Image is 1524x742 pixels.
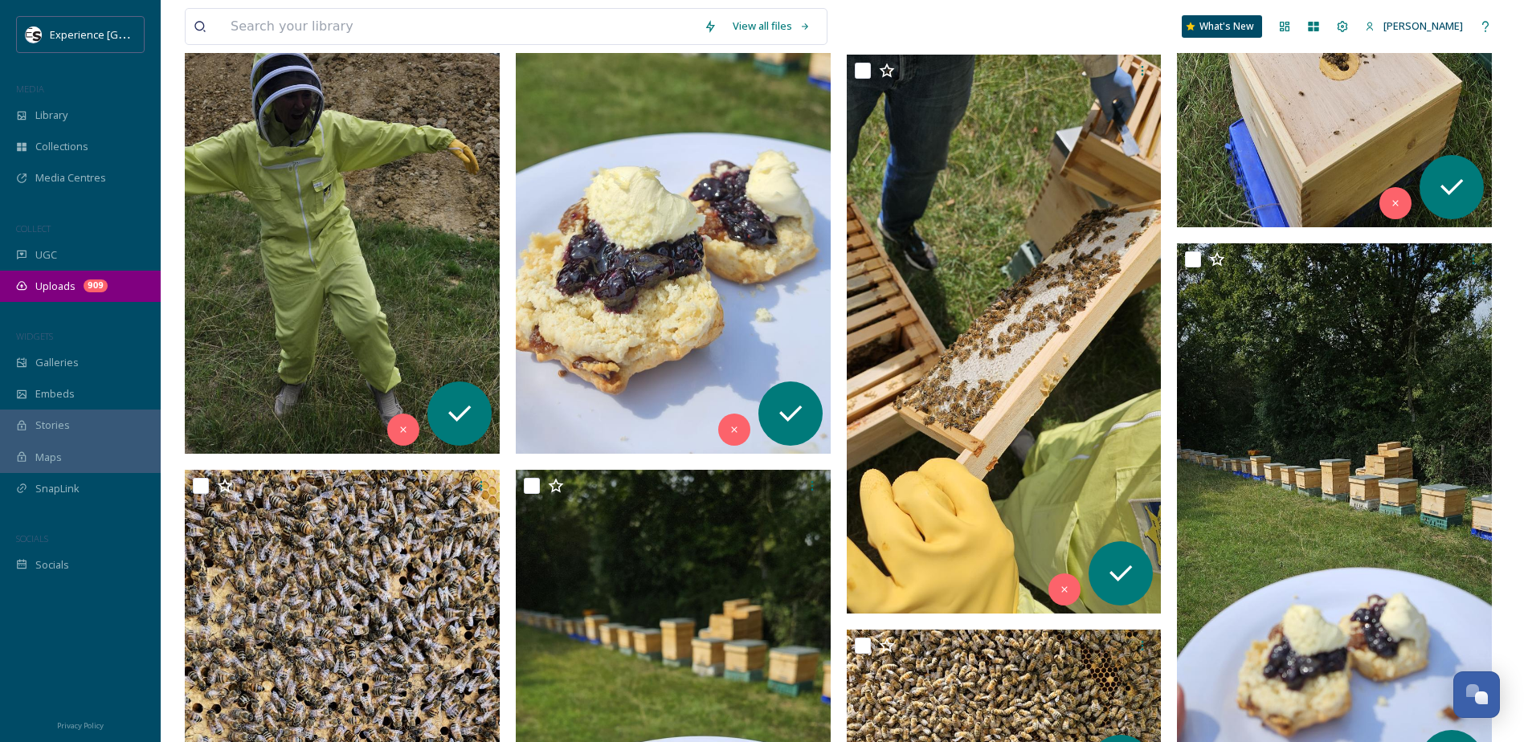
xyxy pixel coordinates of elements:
[35,108,67,123] span: Library
[35,418,70,433] span: Stories
[1182,15,1262,38] a: What's New
[1383,18,1463,33] span: [PERSON_NAME]
[16,330,53,342] span: WIDGETS
[50,26,209,42] span: Experience [GEOGRAPHIC_DATA]
[35,170,106,185] span: Media Centres
[223,9,696,44] input: Search your library
[35,139,88,154] span: Collections
[26,26,42,43] img: WSCC%20ES%20Socials%20Icon%20-%20Secondary%20-%20Black.jpg
[1453,671,1500,718] button: Open Chat
[84,279,108,292] div: 909
[35,386,75,402] span: Embeds
[35,481,80,496] span: SnapLink
[847,55,1162,614] img: ext_1755685587.933778_chris@unmissableengland.com-20250805_141143.jpg
[1357,10,1471,42] a: [PERSON_NAME]
[725,10,819,42] a: View all files
[35,450,62,465] span: Maps
[16,532,48,544] span: SOCIALS
[57,715,104,734] a: Privacy Policy
[35,557,69,573] span: Socials
[35,355,79,370] span: Galleries
[16,222,51,234] span: COLLECT
[35,247,57,263] span: UGC
[35,279,76,294] span: Uploads
[57,720,104,731] span: Privacy Policy
[16,83,44,95] span: MEDIA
